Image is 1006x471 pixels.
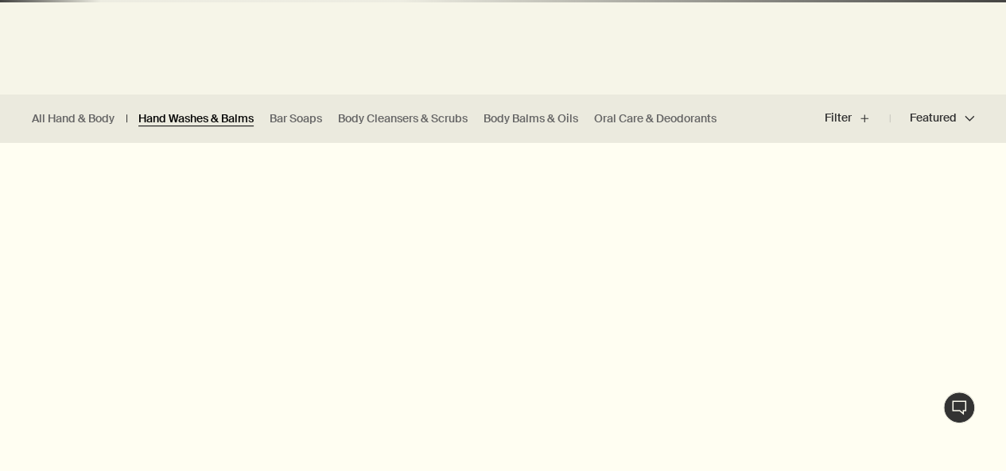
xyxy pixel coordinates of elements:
[943,392,975,423] button: Live Assistance
[270,111,322,126] a: Bar Soaps
[688,159,760,173] div: Daily essential
[968,152,996,180] button: Save to cabinet
[594,111,717,126] a: Oral Care & Deodorants
[890,99,974,137] button: Featured
[352,159,453,173] div: Notable formulation
[631,152,660,180] button: Save to cabinet
[296,152,324,180] button: Save to cabinet
[16,159,82,173] div: New addition
[338,111,468,126] a: Body Cleansers & Scrubs
[825,99,890,137] button: Filter
[484,111,578,126] a: Body Balms & Oils
[32,111,115,126] a: All Hand & Body
[138,111,254,126] a: Hand Washes & Balms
